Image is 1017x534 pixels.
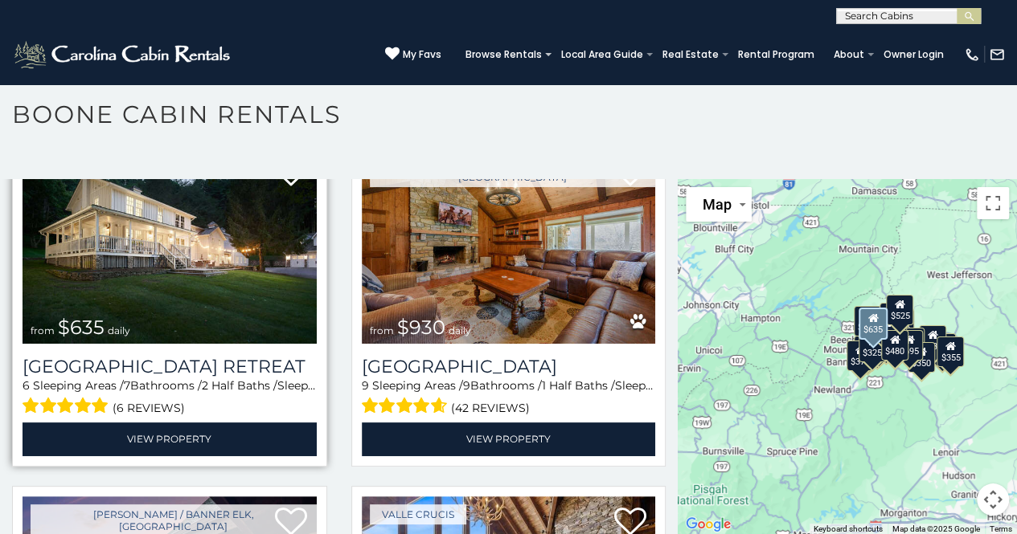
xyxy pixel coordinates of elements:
[887,294,914,324] div: $525
[881,330,908,361] div: $315
[989,47,1005,63] img: mail-regular-white.png
[362,356,656,377] h3: Appalachian Mountain Lodge
[370,324,394,336] span: from
[108,324,130,336] span: daily
[859,331,886,361] div: $325
[686,187,752,222] button: Change map style
[362,378,369,393] span: 9
[977,483,1009,516] button: Map camera controls
[113,397,185,418] span: (6 reviews)
[370,504,466,524] a: Valle Crucis
[362,377,656,418] div: Sleeping Areas / Bathrooms / Sleeps:
[826,43,872,66] a: About
[654,43,727,66] a: Real Estate
[362,422,656,455] a: View Property
[542,378,615,393] span: 1 Half Baths /
[553,43,651,66] a: Local Area Guide
[897,327,925,357] div: $380
[397,316,445,339] span: $930
[463,378,470,393] span: 9
[457,43,550,66] a: Browse Rentals
[964,47,980,63] img: phone-regular-white.png
[854,305,881,336] div: $305
[23,356,317,377] a: [GEOGRAPHIC_DATA] Retreat
[654,378,667,393] span: 28
[362,356,656,377] a: [GEOGRAPHIC_DATA]
[977,187,1009,219] button: Toggle fullscreen view
[31,324,55,336] span: from
[896,330,923,361] div: $695
[23,147,317,344] img: Valley Farmhouse Retreat
[403,47,441,62] span: My Favs
[449,324,471,336] span: daily
[702,196,731,213] span: Map
[124,378,130,393] span: 7
[23,377,317,418] div: Sleeping Areas / Bathrooms / Sleeps:
[451,397,530,418] span: (42 reviews)
[23,378,30,393] span: 6
[23,356,317,377] h3: Valley Farmhouse Retreat
[202,378,277,393] span: 2 Half Baths /
[362,147,656,344] a: Appalachian Mountain Lodge from $930 daily
[892,524,980,533] span: Map data ©2025 Google
[919,325,946,356] div: $930
[730,43,822,66] a: Rental Program
[316,378,327,393] span: 16
[12,39,235,71] img: White-1-2.png
[908,342,935,373] div: $350
[385,47,441,63] a: My Favs
[362,147,656,344] img: Appalachian Mountain Lodge
[876,43,952,66] a: Owner Login
[859,308,888,340] div: $635
[23,147,317,344] a: Valley Farmhouse Retreat from $635 daily
[847,340,874,370] div: $375
[881,329,908,360] div: $480
[990,524,1012,533] a: Terms
[58,316,105,339] span: $635
[937,336,965,367] div: $355
[23,422,317,455] a: View Property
